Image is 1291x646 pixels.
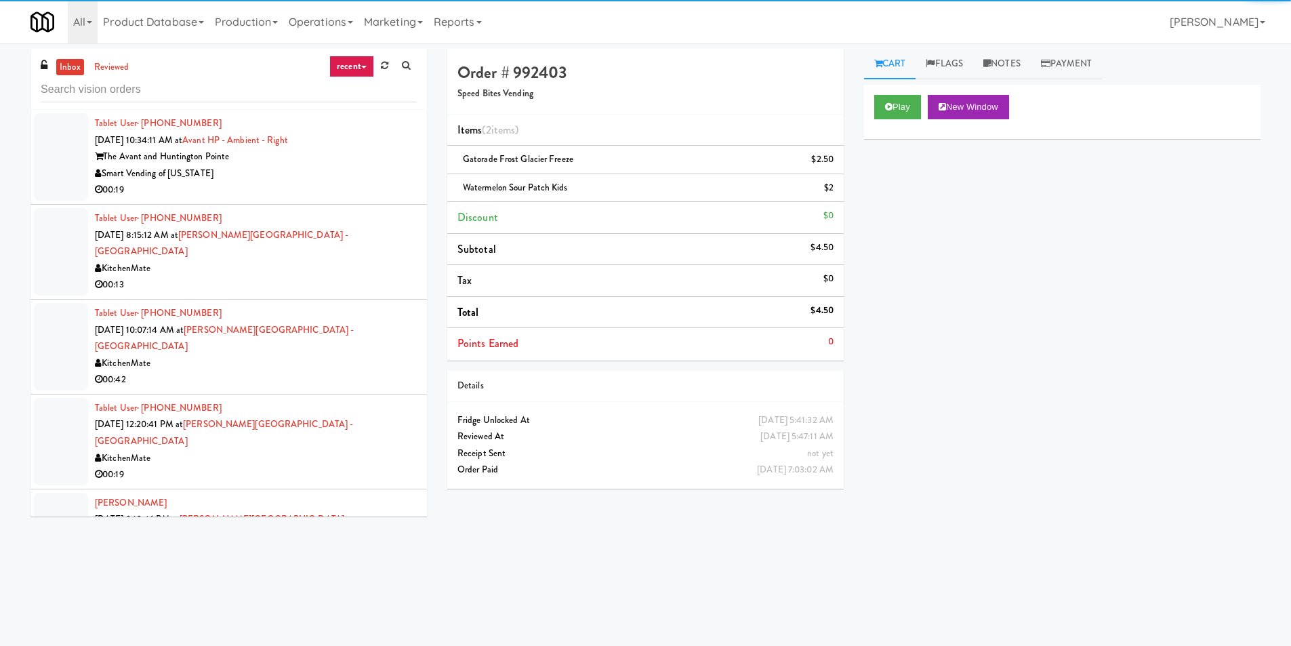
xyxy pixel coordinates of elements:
span: · [PHONE_NUMBER] [137,117,222,129]
a: [PERSON_NAME][GEOGRAPHIC_DATA] - [GEOGRAPHIC_DATA] [95,323,354,353]
li: Tablet User· [PHONE_NUMBER][DATE] 8:15:12 AM at[PERSON_NAME][GEOGRAPHIC_DATA] - [GEOGRAPHIC_DATA]... [30,205,427,300]
a: Tablet User· [PHONE_NUMBER] [95,401,222,414]
span: · [PHONE_NUMBER] [137,401,222,414]
div: $2 [824,180,834,197]
a: [PERSON_NAME][GEOGRAPHIC_DATA] - [GEOGRAPHIC_DATA] [95,418,353,447]
div: 0 [828,334,834,350]
h5: Speed Bites Vending [457,89,834,99]
div: KitchenMate [95,450,417,467]
span: (2 ) [482,122,518,138]
h4: Order # 992403 [457,64,834,81]
span: Discount [457,209,498,225]
ng-pluralize: items [491,122,516,138]
div: $4.50 [811,239,834,256]
span: · [PHONE_NUMBER] [137,306,222,319]
button: Play [874,95,921,119]
div: 00:19 [95,182,417,199]
div: 00:13 [95,277,417,294]
div: KitchenMate [95,260,417,277]
span: Watermelon Sour Patch Kids [463,181,568,194]
span: Points Earned [457,336,518,351]
span: Subtotal [457,241,496,257]
a: Tablet User· [PHONE_NUMBER] [95,117,222,129]
div: The Avant and Huntington Pointe [95,148,417,165]
a: Payment [1031,49,1103,79]
span: [DATE] 10:07:14 AM at [95,323,184,336]
div: Order Paid [457,462,834,479]
span: [DATE] 9:10:46 PM at [95,512,180,525]
a: Avant HP - Ambient - Right [182,134,288,146]
a: Notes [973,49,1031,79]
span: Items [457,122,518,138]
div: Reviewed At [457,428,834,445]
img: Micromart [30,10,54,34]
li: Tablet User· [PHONE_NUMBER][DATE] 12:20:41 PM at[PERSON_NAME][GEOGRAPHIC_DATA] - [GEOGRAPHIC_DATA... [30,395,427,489]
div: $2.50 [811,151,834,168]
span: [DATE] 10:34:11 AM at [95,134,182,146]
div: $0 [823,207,834,224]
button: New Window [928,95,1009,119]
a: [PERSON_NAME] [95,496,167,509]
a: Tablet User· [PHONE_NUMBER] [95,306,222,319]
a: Tablet User· [PHONE_NUMBER] [95,211,222,224]
div: $4.50 [811,302,834,319]
div: Details [457,378,834,395]
div: Smart Vending of [US_STATE] [95,165,417,182]
a: reviewed [91,59,133,76]
span: Total [457,304,479,320]
div: Fridge Unlocked At [457,412,834,429]
div: KitchenMate [95,355,417,372]
span: [DATE] 8:15:12 AM at [95,228,178,241]
div: Receipt Sent [457,445,834,462]
a: [PERSON_NAME][GEOGRAPHIC_DATA] - [GEOGRAPHIC_DATA] [95,512,350,542]
span: not yet [807,447,834,460]
input: Search vision orders [41,77,417,102]
li: Tablet User· [PHONE_NUMBER][DATE] 10:07:14 AM at[PERSON_NAME][GEOGRAPHIC_DATA] - [GEOGRAPHIC_DATA... [30,300,427,395]
div: $0 [823,270,834,287]
span: · [PHONE_NUMBER] [137,211,222,224]
a: Cart [864,49,916,79]
div: 00:19 [95,466,417,483]
div: [DATE] 7:03:02 AM [757,462,834,479]
a: inbox [56,59,84,76]
span: Tax [457,272,472,288]
a: recent [329,56,374,77]
li: Tablet User· [PHONE_NUMBER][DATE] 10:34:11 AM atAvant HP - Ambient - RightThe Avant and Huntingto... [30,110,427,205]
div: [DATE] 5:41:32 AM [758,412,834,429]
a: [PERSON_NAME][GEOGRAPHIC_DATA] - [GEOGRAPHIC_DATA] [95,228,348,258]
span: Gatorade Frost Glacier Freeze [463,153,573,165]
span: [DATE] 12:20:41 PM at [95,418,183,430]
div: 00:42 [95,371,417,388]
div: [DATE] 5:47:11 AM [760,428,834,445]
li: [PERSON_NAME][DATE] 9:10:46 PM at[PERSON_NAME][GEOGRAPHIC_DATA] - [GEOGRAPHIC_DATA]KitchenMateUnk... [30,489,427,584]
a: Flags [916,49,973,79]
